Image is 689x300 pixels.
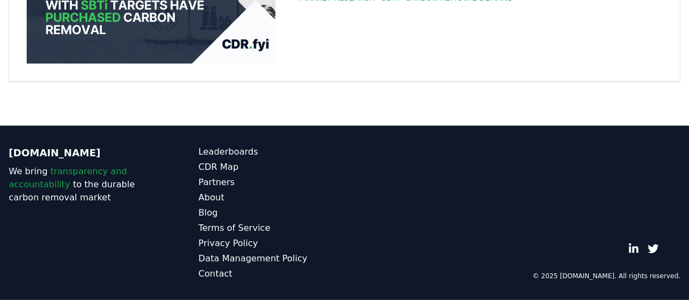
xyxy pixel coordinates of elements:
a: CDR Map [198,161,344,174]
p: We bring to the durable carbon removal market [9,165,155,204]
p: © 2025 [DOMAIN_NAME]. All rights reserved. [532,272,680,280]
a: Leaderboards [198,145,344,158]
a: Blog [198,206,344,219]
a: About [198,191,344,204]
span: transparency and accountability [9,166,127,189]
a: Terms of Service [198,222,344,235]
a: Contact [198,267,344,280]
p: [DOMAIN_NAME] [9,145,155,161]
a: Partners [198,176,344,189]
a: Privacy Policy [198,237,344,250]
a: LinkedIn [628,243,639,254]
a: Data Management Policy [198,252,344,265]
a: Twitter [648,243,658,254]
